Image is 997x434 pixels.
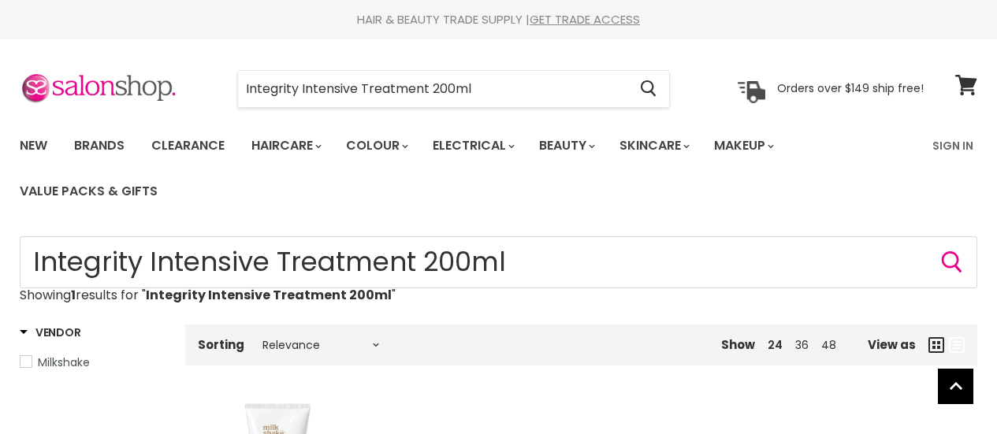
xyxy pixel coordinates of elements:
[8,123,923,214] ul: Main menu
[20,236,977,288] form: Product
[238,71,627,107] input: Search
[795,337,809,353] a: 36
[146,286,392,304] strong: Integrity Intensive Treatment 200ml
[627,71,669,107] button: Search
[8,175,169,208] a: Value Packs & Gifts
[198,338,244,351] label: Sorting
[237,70,670,108] form: Product
[702,129,783,162] a: Makeup
[923,129,983,162] a: Sign In
[20,354,166,371] a: Milkshake
[527,129,605,162] a: Beauty
[240,129,331,162] a: Haircare
[62,129,136,162] a: Brands
[20,288,977,302] p: Showing results for " "
[821,337,836,353] a: 48
[868,338,916,351] span: View as
[777,81,924,95] p: Orders over $149 ship free!
[334,129,418,162] a: Colour
[421,129,524,162] a: Electrical
[768,337,783,353] a: 24
[721,336,755,353] span: Show
[608,129,699,162] a: Skincare
[20,325,80,340] h3: Vendor
[38,354,90,370] span: Milkshake
[140,129,236,162] a: Clearance
[939,250,965,275] button: Search
[71,286,76,304] strong: 1
[530,11,640,28] a: GET TRADE ACCESS
[8,129,59,162] a: New
[20,236,977,288] input: Search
